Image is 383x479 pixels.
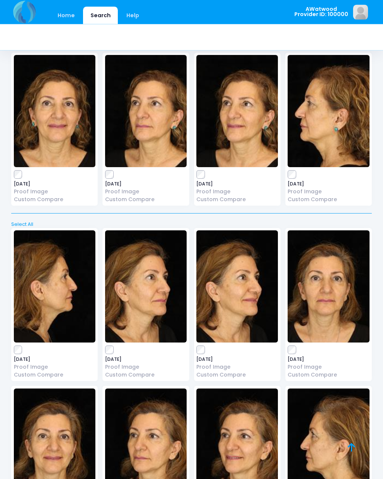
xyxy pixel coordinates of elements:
[196,357,278,362] span: [DATE]
[105,231,187,343] img: image
[288,196,369,204] a: Custom Compare
[196,231,278,343] img: image
[14,196,95,204] a: Custom Compare
[14,371,95,379] a: Custom Compare
[196,55,278,168] img: image
[288,55,369,168] img: image
[83,7,118,24] a: Search
[105,188,187,196] a: Proof Image
[288,182,369,187] span: [DATE]
[288,363,369,371] a: Proof Image
[105,357,187,362] span: [DATE]
[14,188,95,196] a: Proof Image
[353,5,368,20] img: image
[294,6,348,17] span: AWatwood Provider ID: 100000
[14,182,95,187] span: [DATE]
[14,357,95,362] span: [DATE]
[288,371,369,379] a: Custom Compare
[105,363,187,371] a: Proof Image
[288,357,369,362] span: [DATE]
[196,188,278,196] a: Proof Image
[196,363,278,371] a: Proof Image
[288,231,369,343] img: image
[9,221,374,228] a: Select All
[105,371,187,379] a: Custom Compare
[14,363,95,371] a: Proof Image
[196,182,278,187] span: [DATE]
[196,196,278,204] a: Custom Compare
[196,371,278,379] a: Custom Compare
[14,231,95,343] img: image
[105,182,187,187] span: [DATE]
[119,7,147,24] a: Help
[50,7,82,24] a: Home
[14,55,95,168] img: image
[288,188,369,196] a: Proof Image
[105,55,187,168] img: image
[105,196,187,204] a: Custom Compare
